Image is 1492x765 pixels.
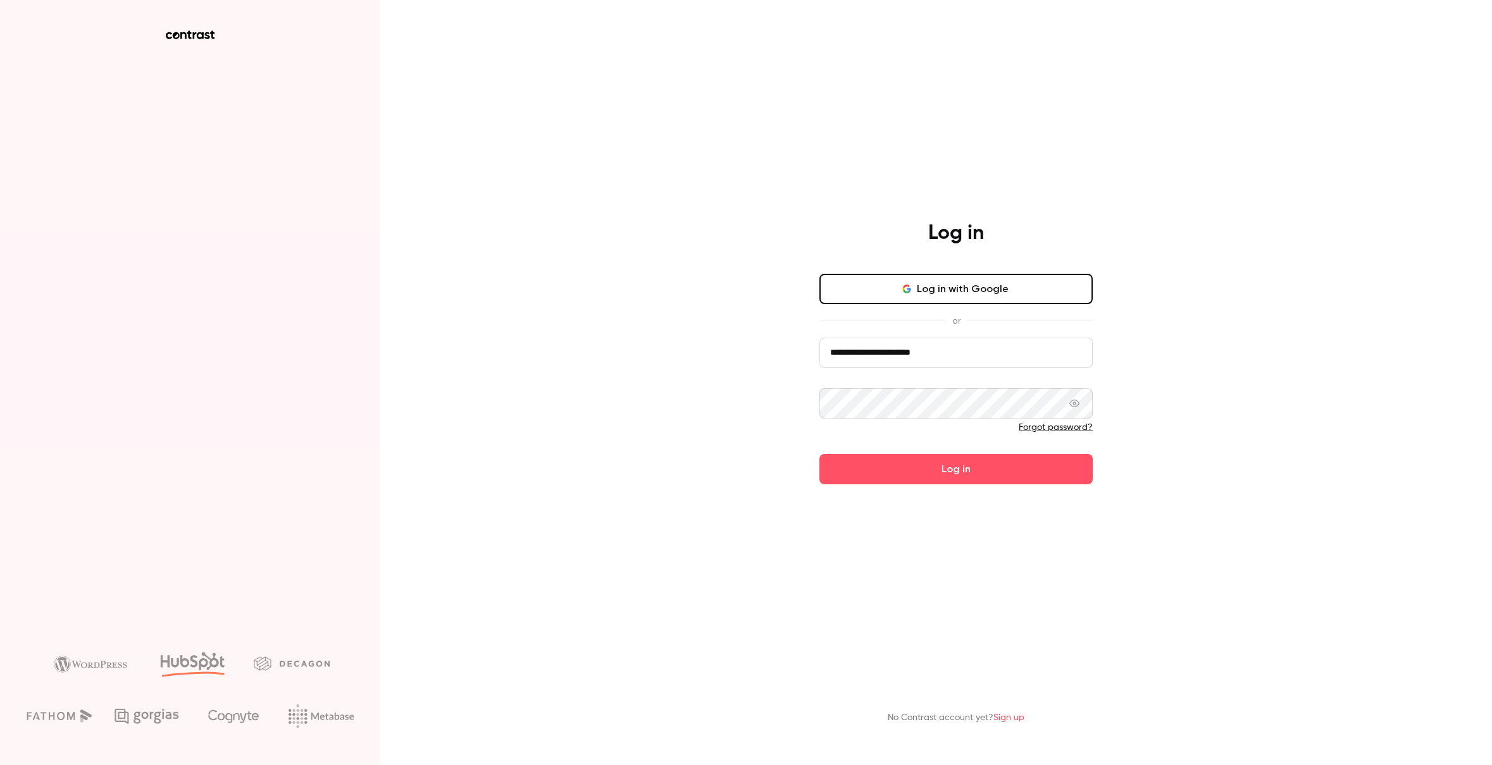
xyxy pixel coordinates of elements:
p: No Contrast account yet? [888,711,1024,725]
a: Sign up [993,713,1024,722]
button: Log in with Google [819,274,1093,304]
h4: Log in [928,221,984,246]
a: Forgot password? [1019,423,1093,432]
span: or [946,314,967,327]
img: decagon [254,656,330,670]
button: Log in [819,454,1093,484]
